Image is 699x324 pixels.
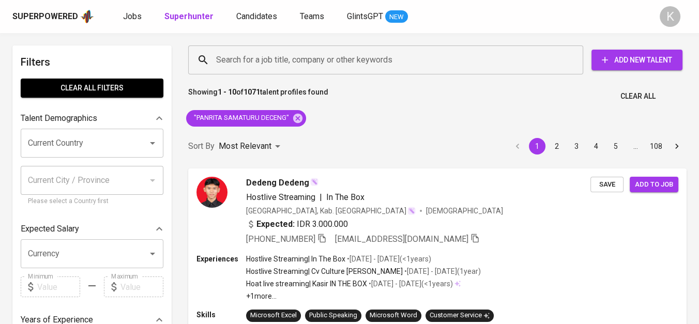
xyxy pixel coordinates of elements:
[370,311,417,320] div: Microsoft Word
[616,87,660,106] button: Clear All
[80,9,94,24] img: app logo
[660,6,680,27] div: K
[668,138,685,155] button: Go to next page
[630,177,678,193] button: Add to job
[188,140,215,152] p: Sort By
[508,138,687,155] nav: pagination navigation
[246,279,367,289] p: Hoat live streaming | Kasir IN THE BOX
[596,179,618,191] span: Save
[120,276,163,297] input: Value
[29,82,155,95] span: Clear All filters
[196,310,246,320] p: Skills
[145,246,160,261] button: Open
[236,10,279,23] a: Candidates
[145,136,160,150] button: Open
[591,50,682,70] button: Add New Talent
[123,11,142,21] span: Jobs
[627,141,644,151] div: …
[164,11,214,21] b: Superhunter
[590,177,624,193] button: Save
[219,137,284,156] div: Most Relevant
[246,218,348,230] div: IDR 3.000.000
[219,140,271,152] p: Most Relevant
[367,279,453,289] p: • [DATE] - [DATE] ( <1 years )
[21,223,79,235] p: Expected Salary
[309,311,357,320] div: Public Speaking
[246,266,403,276] p: Hostlive Streaming | Cv Culture [PERSON_NAME]
[188,87,328,106] p: Showing of talent profiles found
[310,178,318,186] img: magic_wand.svg
[123,10,144,23] a: Jobs
[607,138,624,155] button: Go to page 5
[300,11,324,21] span: Teams
[250,311,297,320] div: Microsoft Excel
[246,234,315,244] span: [PHONE_NUMBER]
[320,191,322,204] span: |
[196,254,246,264] p: Experiences
[37,276,80,297] input: Value
[549,138,565,155] button: Go to page 2
[246,291,481,301] p: +1 more ...
[335,234,468,244] span: [EMAIL_ADDRESS][DOMAIN_NAME]
[347,11,383,21] span: GlintsGPT
[246,254,345,264] p: Hostlive Streaming | In The Box
[620,90,656,103] span: Clear All
[21,54,163,70] h6: Filters
[246,192,315,202] span: Hostlive Streaming
[12,11,78,23] div: Superpowered
[430,311,490,320] div: Customer Service
[196,177,227,208] img: 3f0e4b8e4d3c04fadf5e1bc52fa9dbce.jpg
[21,108,163,129] div: Talent Demographics
[246,206,416,216] div: [GEOGRAPHIC_DATA], Kab. [GEOGRAPHIC_DATA]
[300,10,326,23] a: Teams
[236,11,277,21] span: Candidates
[186,110,306,127] div: "PANRITA SAMATURU DECENG"
[588,138,604,155] button: Go to page 4
[21,112,97,125] p: Talent Demographics
[568,138,585,155] button: Go to page 3
[256,218,295,230] b: Expected:
[403,266,481,276] p: • [DATE] - [DATE] ( 1 year )
[246,177,309,189] span: Dedeng Dedeng
[347,10,408,23] a: GlintsGPT NEW
[164,10,216,23] a: Superhunter
[186,113,295,123] span: "PANRITA SAMATURU DECENG"
[426,206,505,216] span: [DEMOGRAPHIC_DATA]
[326,192,364,202] span: In The Box
[385,12,408,22] span: NEW
[21,79,163,98] button: Clear All filters
[218,88,236,96] b: 1 - 10
[244,88,260,96] b: 1071
[345,254,431,264] p: • [DATE] - [DATE] ( <1 years )
[21,219,163,239] div: Expected Salary
[28,196,156,207] p: Please select a Country first
[647,138,665,155] button: Go to page 108
[635,179,673,191] span: Add to job
[407,207,416,215] img: magic_wand.svg
[600,54,674,67] span: Add New Talent
[529,138,545,155] button: page 1
[12,9,94,24] a: Superpoweredapp logo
